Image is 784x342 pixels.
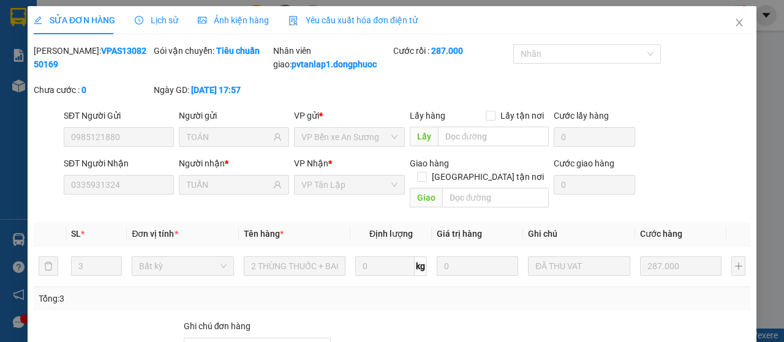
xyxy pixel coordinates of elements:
div: Nhân viên giao: [273,44,391,71]
input: Tên người gửi [186,130,271,144]
span: Đơn vị tính [132,229,178,239]
span: Cước hàng [639,229,682,239]
span: SỬA ĐƠN HÀNG [34,15,115,25]
div: Gói vận chuyển: [154,44,271,58]
span: Giao [409,188,442,207]
input: 0 [639,256,722,276]
input: Tên người nhận [186,178,271,191]
div: Cước rồi : [393,44,511,58]
input: Dọc đường [437,127,548,146]
b: Tiêu chuẩn [216,46,260,56]
b: VPAS1308250169 [34,46,146,69]
input: 0 [437,256,518,276]
span: VP Nhận [294,158,328,168]
span: user [273,133,282,141]
div: SĐT Người Nhận [64,157,174,170]
input: Cước lấy hàng [554,127,635,147]
div: Chưa cước : [34,83,151,97]
span: Lấy tận nơi [496,109,549,122]
div: Người nhận [179,157,289,170]
span: edit [34,16,42,24]
img: icon [288,16,298,26]
span: Lấy hàng [409,111,445,121]
button: Close [722,6,756,40]
span: VP Bến xe An Sương [301,128,397,146]
span: VP Tân Lập [301,176,397,194]
div: VP gửi [294,109,404,122]
span: Bất kỳ [139,257,226,275]
span: picture [198,16,206,24]
span: Ảnh kiện hàng [198,15,269,25]
th: Ghi chú [523,222,635,246]
span: user [273,180,282,189]
span: clock-circle [135,16,143,24]
b: pvtanlap1.dongphuoc [292,59,377,69]
span: Tên hàng [244,229,284,239]
b: 287.000 [431,46,463,56]
div: [PERSON_NAME]: [34,44,151,71]
div: Người gửi [179,109,289,122]
input: Dọc đường [442,188,548,207]
button: plus [731,256,745,276]
span: Giá trị hàng [437,229,482,239]
div: Ngày GD: [154,83,271,97]
span: close [734,18,744,28]
span: Giao hàng [409,158,448,168]
input: Ghi Chú [528,256,630,276]
span: kg [415,256,427,276]
label: Cước giao hàng [554,158,614,168]
div: SĐT Người Gửi [64,109,174,122]
input: Cước giao hàng [554,175,635,195]
span: Lịch sử [135,15,178,25]
span: SL [71,229,81,239]
button: delete [39,256,58,276]
span: Lấy [409,127,437,146]
b: 0 [81,85,86,95]
input: VD: Bàn, Ghế [244,256,345,276]
span: Yêu cầu xuất hóa đơn điện tử [288,15,418,25]
span: Định lượng [369,229,413,239]
label: Ghi chú đơn hàng [183,321,251,331]
span: [GEOGRAPHIC_DATA] tận nơi [427,170,549,184]
div: Tổng: 3 [39,292,304,305]
label: Cước lấy hàng [554,111,609,121]
b: [DATE] 17:57 [191,85,241,95]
